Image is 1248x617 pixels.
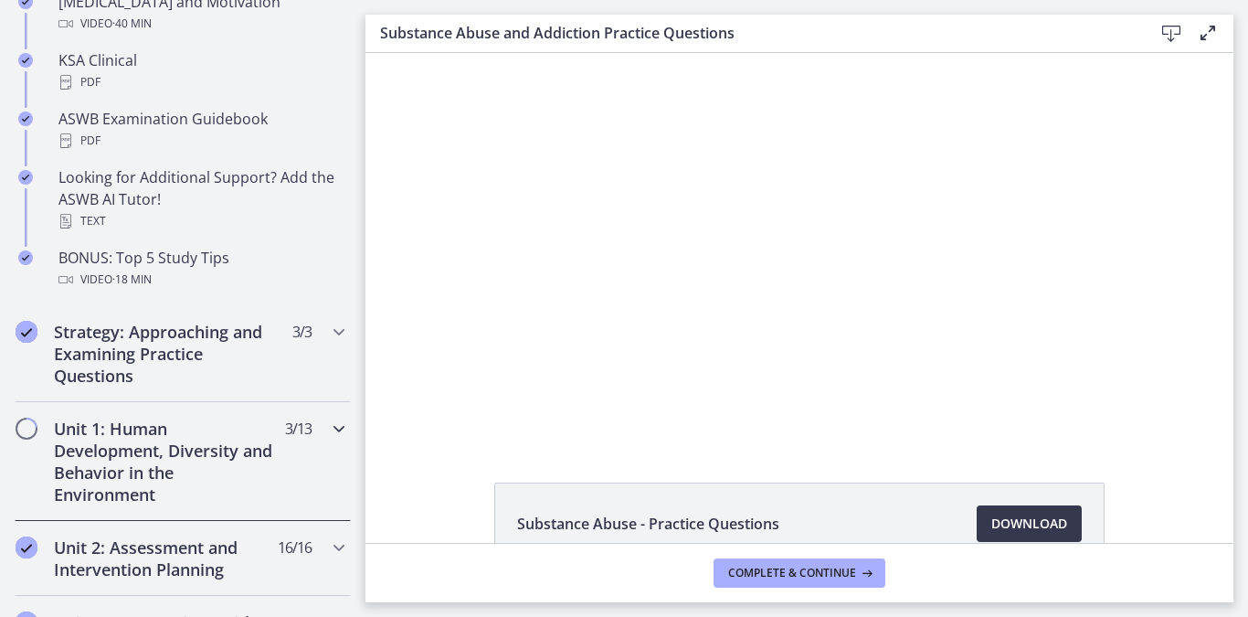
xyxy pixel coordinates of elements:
[54,321,277,387] h2: Strategy: Approaching and Examining Practice Questions
[58,247,344,291] div: BONUS: Top 5 Study Tips
[54,418,277,505] h2: Unit 1: Human Development, Diversity and Behavior in the Environment
[16,537,37,558] i: Completed
[112,269,152,291] span: · 18 min
[380,22,1124,44] h3: Substance Abuse and Addiction Practice Questions
[58,49,344,93] div: KSA Clinical
[58,13,344,35] div: Video
[58,166,344,232] div: Looking for Additional Support? Add the ASWB AI Tutor!
[285,418,312,440] span: 3 / 13
[18,250,33,265] i: Completed
[58,108,344,152] div: ASWB Examination Guidebook
[517,513,779,535] span: Substance Abuse - Practice Questions
[58,210,344,232] div: Text
[714,558,885,588] button: Complete & continue
[292,321,312,343] span: 3 / 3
[18,53,33,68] i: Completed
[991,513,1067,535] span: Download
[58,71,344,93] div: PDF
[54,537,277,580] h2: Unit 2: Assessment and Intervention Planning
[58,130,344,152] div: PDF
[58,269,344,291] div: Video
[278,537,312,558] span: 16 / 16
[365,53,1233,441] iframe: Video Lesson
[728,566,856,580] span: Complete & continue
[18,112,33,126] i: Completed
[977,505,1082,542] a: Download
[16,321,37,343] i: Completed
[112,13,152,35] span: · 40 min
[18,170,33,185] i: Completed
